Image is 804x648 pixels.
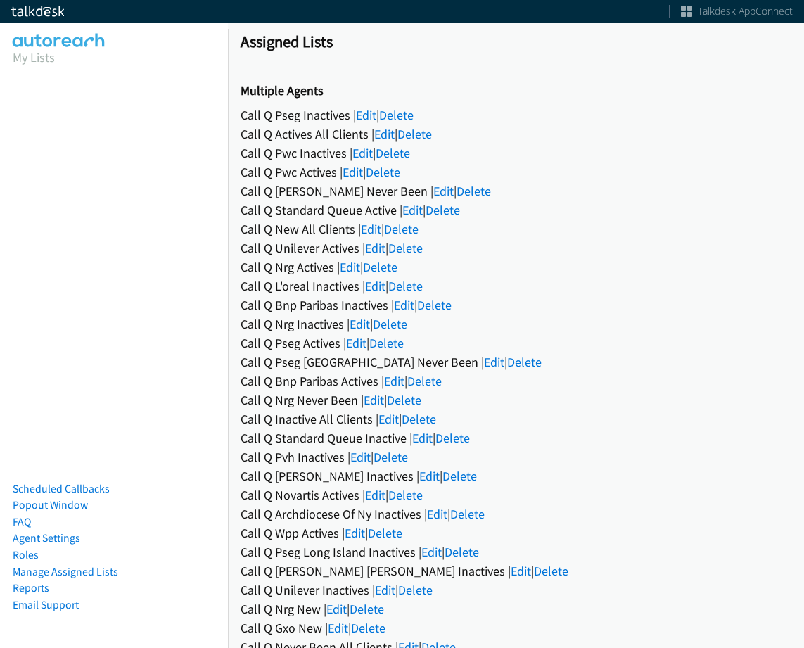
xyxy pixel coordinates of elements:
div: Call Q Nrg New | | [241,599,791,618]
div: Call Q L'oreal Inactives | | [241,277,791,296]
a: Delete [507,354,542,370]
a: Delete [398,582,433,598]
a: Edit [394,297,414,313]
a: Edit [433,183,454,199]
div: Call Q Unilever Inactives | | [241,580,791,599]
a: Edit [346,335,366,351]
a: Delete [407,373,442,389]
a: Roles [13,548,39,561]
a: Edit [345,525,365,541]
div: Call Q Pseg Actives | | [241,333,791,352]
a: Delete [417,297,452,313]
a: Edit [484,354,504,370]
a: Edit [352,145,373,161]
a: Delete [379,107,414,123]
a: Edit [365,278,385,294]
a: Edit [365,240,385,256]
a: Delete [351,620,385,636]
a: Delete [445,544,479,560]
div: Call Q Pvh Inactives | | [241,447,791,466]
h1: Assigned Lists [241,32,791,51]
a: Edit [427,506,447,522]
a: Delete [374,449,408,465]
a: Delete [442,468,477,484]
a: Edit [412,430,433,446]
div: Call Q Nrg Inactives | | [241,315,791,333]
a: Edit [328,620,348,636]
div: Call Q Pseg Inactives | | [241,106,791,125]
a: Delete [426,202,460,218]
div: Call Q Nrg Actives | | [241,258,791,277]
a: Delete [387,392,421,408]
a: Delete [450,506,485,522]
a: Delete [363,259,397,275]
div: Call Q Inactive All Clients | | [241,409,791,428]
a: Edit [378,411,399,427]
a: Delete [384,221,419,237]
div: Call Q Pseg Long Island Inactives | | [241,542,791,561]
a: Delete [402,411,436,427]
div: Call Q Nrg Never Been | | [241,390,791,409]
div: Call Q Bnp Paribas Actives | | [241,371,791,390]
div: Call Q Pwc Actives | | [241,163,791,182]
div: Call Q Unilever Actives | | [241,239,791,258]
div: Call Q Bnp Paribas Inactives | | [241,296,791,315]
a: Delete [376,145,410,161]
a: Delete [457,183,491,199]
a: Delete [369,335,404,351]
a: Edit [375,582,395,598]
a: Edit [340,259,360,275]
a: Edit [350,316,370,332]
a: Delete [388,240,423,256]
a: Talkdesk AppConnect [681,4,793,18]
a: Delete [368,525,402,541]
div: Call Q Pseg [GEOGRAPHIC_DATA] Never Been | | [241,352,791,371]
a: My Lists [13,49,55,65]
a: Delete [388,487,423,503]
a: Scheduled Callbacks [13,482,110,495]
div: Call Q Archdiocese Of Ny Inactives | | [241,504,791,523]
a: Edit [421,544,442,560]
a: Delete [366,164,400,180]
a: Edit [326,601,347,617]
a: Delete [388,278,423,294]
a: Email Support [13,598,79,611]
a: Edit [384,373,404,389]
div: Call Q Novartis Actives | | [241,485,791,504]
div: Call Q Standard Queue Active | | [241,201,791,220]
a: Reports [13,581,49,595]
a: Edit [374,126,395,142]
a: Delete [350,601,384,617]
a: Edit [364,392,384,408]
a: Delete [373,316,407,332]
a: FAQ [13,515,31,528]
div: Call Q Gxo New | | [241,618,791,637]
a: Edit [402,202,423,218]
a: Manage Assigned Lists [13,565,118,578]
a: Edit [511,563,531,579]
div: Call Q Wpp Actives | | [241,523,791,542]
h2: Multiple Agents [241,83,791,99]
a: Edit [356,107,376,123]
a: Delete [534,563,568,579]
div: Call Q New All Clients | | [241,220,791,239]
div: Call Q Pwc Inactives | | [241,144,791,163]
a: Agent Settings [13,531,80,545]
div: Call Q [PERSON_NAME] Inactives | | [241,466,791,485]
a: Edit [361,221,381,237]
a: Popout Window [13,498,88,512]
div: Call Q [PERSON_NAME] Never Been | | [241,182,791,201]
a: Edit [365,487,385,503]
a: Delete [435,430,470,446]
div: Call Q Standard Queue Inactive | | [241,428,791,447]
div: Call Q [PERSON_NAME] [PERSON_NAME] Inactives | | [241,561,791,580]
a: Edit [419,468,440,484]
div: Call Q Actives All Clients | | [241,125,791,144]
a: Delete [397,126,432,142]
a: Edit [350,449,371,465]
a: Edit [343,164,363,180]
